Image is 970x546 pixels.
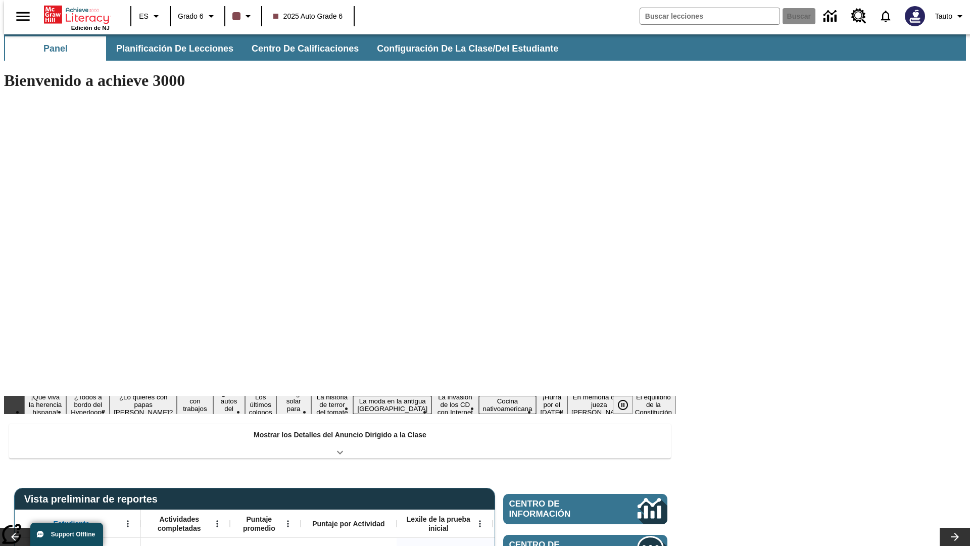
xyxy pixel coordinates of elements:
button: Lenguaje: ES, Selecciona un idioma [134,7,167,25]
span: Support Offline [51,531,95,538]
button: Pausar [613,396,633,414]
span: Actividades completadas [146,515,213,533]
button: Escoja un nuevo avatar [899,3,931,29]
span: 2025 Auto Grade 6 [273,11,343,22]
button: Configuración de la clase/del estudiante [369,36,566,61]
span: Puntaje promedio [235,515,283,533]
a: Centro de información [817,3,845,30]
a: Centro de recursos, Se abrirá en una pestaña nueva. [845,3,872,30]
button: Panel [5,36,106,61]
button: Diapositiva 1 ¡Que viva la herencia hispana! [24,392,66,418]
span: Tauto [935,11,952,22]
button: Diapositiva 10 La invasión de los CD con Internet [431,392,478,418]
div: Mostrar los Detalles del Anuncio Dirigido a la Clase [9,424,671,459]
button: Abrir el menú lateral [8,2,38,31]
input: Buscar campo [640,8,780,24]
button: Abrir menú [280,516,296,531]
button: Diapositiva 11 Cocina nativoamericana [479,396,537,414]
span: Lexile de la prueba inicial [402,515,475,533]
a: Notificaciones [872,3,899,29]
button: El color de la clase es café oscuro. Cambiar el color de la clase. [228,7,258,25]
button: Support Offline [30,523,103,546]
div: Subbarra de navegación [4,36,567,61]
a: Portada [44,5,110,25]
span: Centro de información [509,499,604,519]
button: Planificación de lecciones [108,36,241,61]
span: Puntaje por Actividad [312,519,384,528]
span: Estudiante [54,519,90,528]
button: Centro de calificaciones [244,36,367,61]
p: Mostrar los Detalles del Anuncio Dirigido a la Clase [254,430,426,440]
button: Diapositiva 13 En memoria de la jueza O'Connor [567,392,631,418]
button: Abrir menú [120,516,135,531]
button: Grado: Grado 6, Elige un grado [174,7,221,25]
button: Diapositiva 2 ¿Todos a bordo del Hyperloop? [66,392,110,418]
button: Diapositiva 9 La moda en la antigua Roma [353,396,431,414]
h1: Bienvenido a achieve 3000 [4,71,676,90]
div: Portada [44,4,110,31]
div: Pausar [613,396,643,414]
button: Diapositiva 6 Los últimos colonos [245,392,276,418]
a: Centro de información [503,494,667,524]
button: Perfil/Configuración [931,7,970,25]
button: Abrir menú [472,516,488,531]
button: Abrir menú [210,516,225,531]
span: Grado 6 [178,11,204,22]
span: Edición de NJ [71,25,110,31]
button: Diapositiva 5 ¿Los autos del futuro? [213,388,245,422]
button: Diapositiva 8 La historia de terror del tomate [311,392,354,418]
button: Diapositiva 4 Niños con trabajos sucios [177,388,213,422]
img: Avatar [905,6,925,26]
div: Subbarra de navegación [4,34,966,61]
button: Diapositiva 7 Energía solar para todos [276,388,311,422]
span: ES [139,11,149,22]
button: Diapositiva 14 El equilibrio de la Constitución [631,392,676,418]
button: Carrusel de lecciones, seguir [940,528,970,546]
span: Vista preliminar de reportes [24,493,163,505]
button: Diapositiva 12 ¡Hurra por el Día de la Constitución! [536,392,567,418]
button: Diapositiva 3 ¿Lo quieres con papas fritas? [110,392,177,418]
